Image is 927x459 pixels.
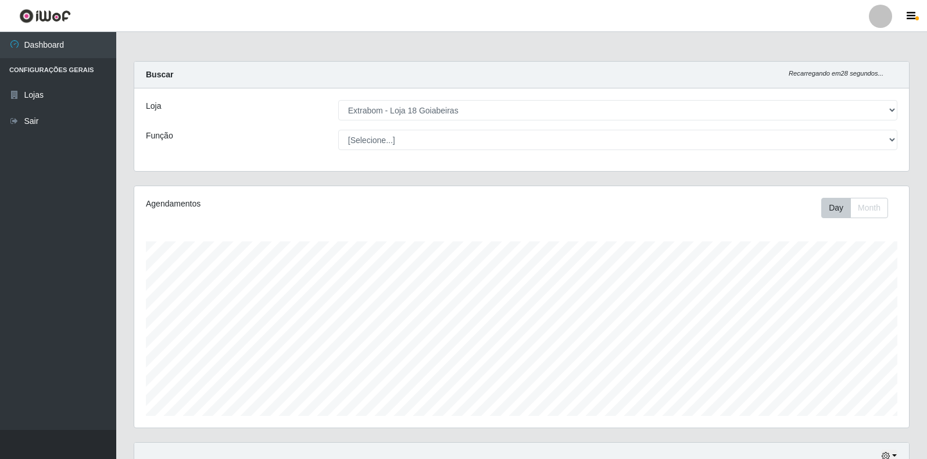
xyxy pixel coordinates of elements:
div: First group [821,198,888,218]
img: CoreUI Logo [19,9,71,23]
label: Função [146,130,173,142]
label: Loja [146,100,161,112]
div: Agendamentos [146,198,449,210]
button: Month [850,198,888,218]
button: Day [821,198,851,218]
div: Toolbar with button groups [821,198,897,218]
strong: Buscar [146,70,173,79]
i: Recarregando em 28 segundos... [789,70,883,77]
